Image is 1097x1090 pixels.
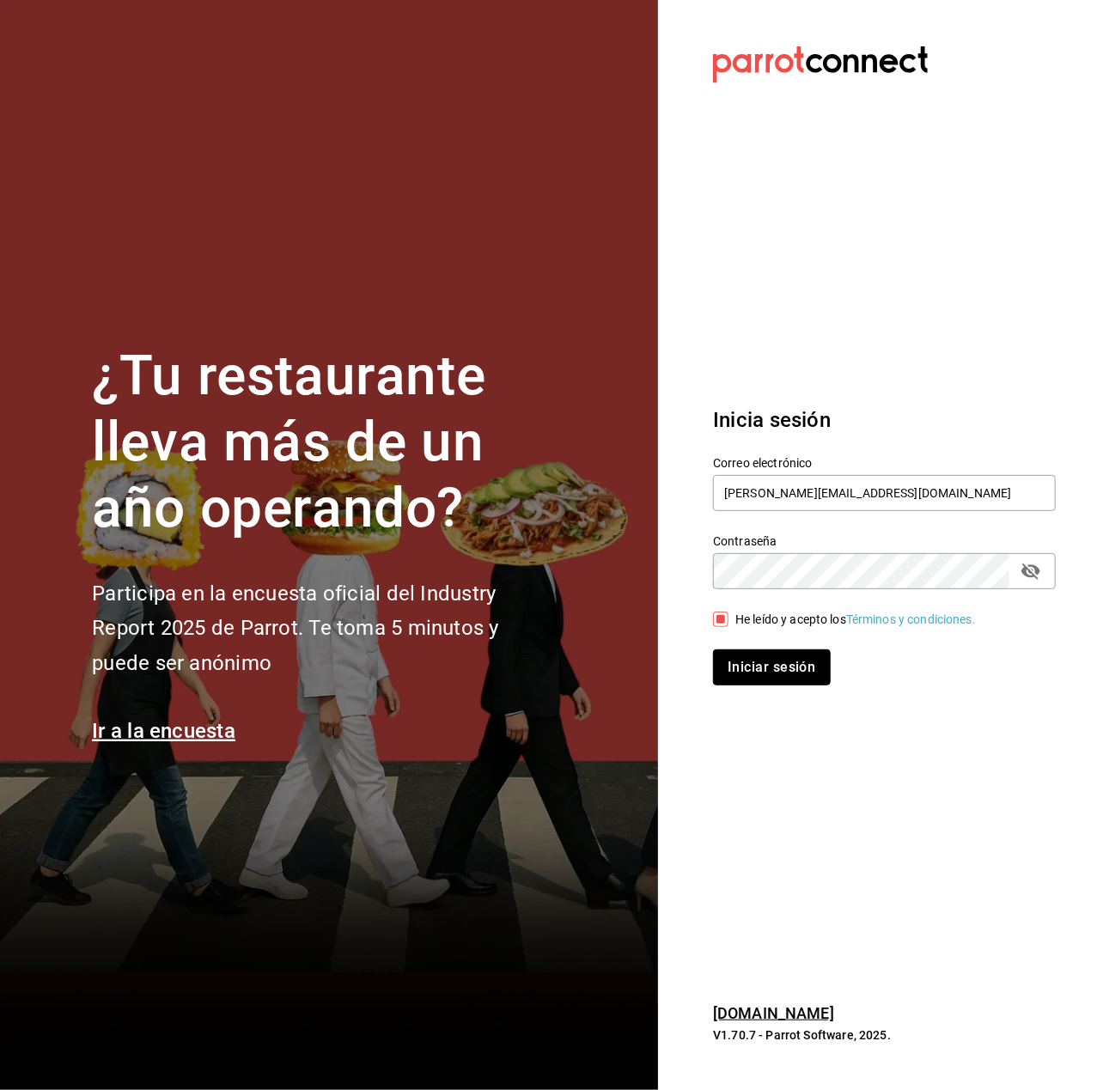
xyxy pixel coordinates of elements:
[713,649,830,685] button: Iniciar sesión
[713,536,1056,548] label: Contraseña
[713,475,1056,511] input: Ingresa tu correo electrónico
[92,344,556,541] h1: ¿Tu restaurante lleva más de un año operando?
[846,612,976,626] a: Términos y condiciones.
[735,611,976,629] div: He leído y acepto los
[713,1026,1056,1044] p: V1.70.7 - Parrot Software, 2025.
[713,405,1056,435] h3: Inicia sesión
[1016,557,1045,586] button: passwordField
[713,1004,834,1022] a: [DOMAIN_NAME]
[92,719,235,743] a: Ir a la encuesta
[92,576,556,681] h2: Participa en la encuesta oficial del Industry Report 2025 de Parrot. Te toma 5 minutos y puede se...
[713,458,1056,470] label: Correo electrónico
